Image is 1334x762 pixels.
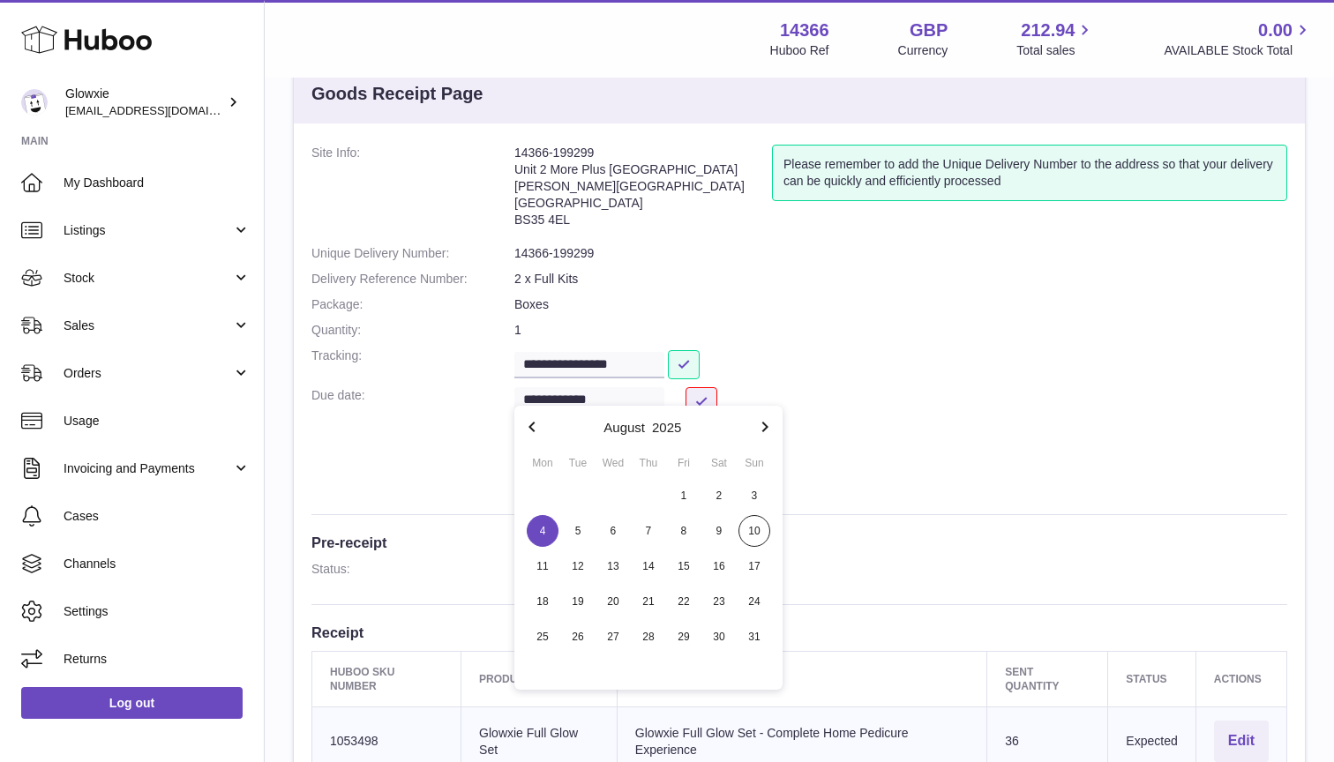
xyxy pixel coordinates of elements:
[64,222,232,239] span: Listings
[562,621,594,653] span: 26
[652,421,681,434] button: 2025
[701,549,737,584] button: 16
[64,317,232,334] span: Sales
[560,513,596,549] button: 5
[666,619,701,654] button: 29
[527,550,558,582] span: 11
[737,619,772,654] button: 31
[668,480,700,512] span: 1
[772,145,1287,201] div: Please remember to add the Unique Delivery Number to the address so that your delivery can be qui...
[1214,721,1269,762] button: Edit
[65,86,224,119] div: Glowxie
[633,515,664,547] span: 7
[311,271,514,288] dt: Delivery Reference Number:
[633,621,664,653] span: 28
[987,651,1108,706] th: Sent Quantity
[1164,19,1313,59] a: 0.00 AVAILABLE Stock Total
[631,455,666,471] div: Thu
[560,455,596,471] div: Tue
[597,515,629,547] span: 6
[311,623,1287,642] h3: Receipt
[21,89,48,116] img: suraj@glowxie.com
[64,413,251,430] span: Usage
[1195,651,1286,706] th: Actions
[311,82,483,106] h3: Goods Receipt Page
[562,586,594,617] span: 19
[1164,42,1313,59] span: AVAILABLE Stock Total
[666,513,701,549] button: 8
[525,513,560,549] button: 4
[1258,19,1293,42] span: 0.00
[311,145,514,236] dt: Site Info:
[560,619,596,654] button: 26
[64,508,251,525] span: Cases
[738,480,770,512] span: 3
[701,455,737,471] div: Sat
[738,550,770,582] span: 17
[64,460,232,477] span: Invoicing and Payments
[461,651,618,706] th: Product Identifier
[780,19,829,42] strong: 14366
[525,619,560,654] button: 25
[311,561,514,578] dt: Status:
[597,586,629,617] span: 20
[703,550,735,582] span: 16
[514,322,1287,339] dd: 1
[668,586,700,617] span: 22
[21,687,243,719] a: Log out
[560,549,596,584] button: 12
[514,296,1287,313] dd: Boxes
[666,478,701,513] button: 1
[738,515,770,547] span: 10
[311,245,514,262] dt: Unique Delivery Number:
[64,175,251,191] span: My Dashboard
[1016,42,1095,59] span: Total sales
[668,621,700,653] span: 29
[703,621,735,653] span: 30
[527,515,558,547] span: 4
[560,584,596,619] button: 19
[633,550,664,582] span: 14
[64,651,251,668] span: Returns
[514,561,1287,578] dd: Expected
[65,103,259,117] span: [EMAIL_ADDRESS][DOMAIN_NAME]
[1108,651,1195,706] th: Status
[631,549,666,584] button: 14
[525,455,560,471] div: Mon
[596,455,631,471] div: Wed
[701,619,737,654] button: 30
[64,603,251,620] span: Settings
[631,513,666,549] button: 7
[562,515,594,547] span: 5
[596,619,631,654] button: 27
[701,513,737,549] button: 9
[668,550,700,582] span: 15
[311,296,514,313] dt: Package:
[596,549,631,584] button: 13
[596,584,631,619] button: 20
[703,586,735,617] span: 23
[514,145,772,236] address: 14366-199299 Unit 2 More Plus [GEOGRAPHIC_DATA] [PERSON_NAME][GEOGRAPHIC_DATA] [GEOGRAPHIC_DATA] ...
[737,455,772,471] div: Sun
[311,533,1287,552] h3: Pre-receipt
[527,621,558,653] span: 25
[64,270,232,287] span: Stock
[562,550,594,582] span: 12
[703,515,735,547] span: 9
[770,42,829,59] div: Huboo Ref
[527,586,558,617] span: 18
[514,420,1287,434] div: Date must be after [DATE]
[514,245,1287,262] dd: 14366-199299
[737,584,772,619] button: 24
[898,42,948,59] div: Currency
[525,584,560,619] button: 18
[910,19,948,42] strong: GBP
[311,387,514,434] dt: Due date:
[701,584,737,619] button: 23
[603,421,645,434] button: August
[633,586,664,617] span: 21
[597,550,629,582] span: 13
[1021,19,1075,42] span: 212.94
[596,513,631,549] button: 6
[701,478,737,513] button: 2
